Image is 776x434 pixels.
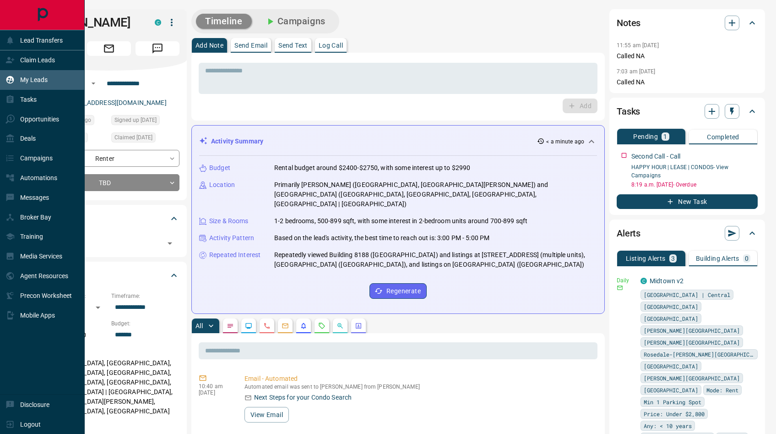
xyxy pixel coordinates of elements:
[631,152,680,161] p: Second Call - Call
[278,42,308,49] p: Send Text
[196,14,252,29] button: Timeline
[209,216,249,226] p: Size & Rooms
[617,226,640,241] h2: Alerts
[38,347,179,356] p: Areas Searched:
[209,233,254,243] p: Activity Pattern
[111,132,179,145] div: Sat Oct 04 2025
[617,222,758,244] div: Alerts
[163,237,176,250] button: Open
[244,384,594,390] p: Automated email was sent to [PERSON_NAME] from [PERSON_NAME]
[111,319,179,328] p: Budget:
[663,133,667,140] p: 1
[644,409,705,418] span: Price: Under $2,800
[617,51,758,61] p: Called NA
[706,385,738,395] span: Mode: Rent
[617,100,758,122] div: Tasks
[234,42,267,49] p: Send Email
[644,350,754,359] span: Rosedale-[PERSON_NAME][GEOGRAPHIC_DATA]
[671,255,675,262] p: 3
[199,390,231,396] p: [DATE]
[626,255,666,262] p: Listing Alerts
[300,322,307,330] svg: Listing Alerts
[38,356,179,429] p: [GEOGRAPHIC_DATA], [GEOGRAPHIC_DATA], [GEOGRAPHIC_DATA], [GEOGRAPHIC_DATA], [GEOGRAPHIC_DATA], [G...
[155,19,161,26] div: condos.ca
[369,283,427,299] button: Regenerate
[245,322,252,330] svg: Lead Browsing Activity
[644,374,740,383] span: [PERSON_NAME][GEOGRAPHIC_DATA]
[274,233,489,243] p: Based on the lead's activity, the best time to reach out is: 3:00 PM - 5:00 PM
[211,137,263,146] p: Activity Summary
[644,290,730,299] span: [GEOGRAPHIC_DATA] | Central
[617,16,640,30] h2: Notes
[650,277,684,285] a: Midtown v2
[111,292,179,300] p: Timeframe:
[111,115,179,128] div: Fri Jul 18 2025
[38,15,141,30] h1: [PERSON_NAME]
[546,137,584,146] p: < a minute ago
[38,208,179,230] div: Tags
[114,115,157,125] span: Signed up [DATE]
[644,385,698,395] span: [GEOGRAPHIC_DATA]
[274,163,470,173] p: Rental budget around $2400-$2750, with some interest up to $2990
[38,150,179,167] div: Renter
[274,216,527,226] p: 1-2 bedrooms, 500-899 sqft, with some interest in 2-bedroom units around 700-899 sqft
[195,42,223,49] p: Add Note
[640,278,647,284] div: condos.ca
[244,407,289,423] button: View Email
[617,194,758,209] button: New Task
[87,41,131,56] span: Email
[263,322,271,330] svg: Calls
[644,421,692,430] span: Any: < 10 years
[254,393,352,402] p: Next Steps for your Condo Search
[136,41,179,56] span: Message
[63,99,167,106] a: [EMAIL_ADDRESS][DOMAIN_NAME]
[617,12,758,34] div: Notes
[617,285,623,291] svg: Email
[282,322,289,330] svg: Emails
[631,181,758,189] p: 8:19 a.m. [DATE] - Overdue
[38,264,179,286] div: Criteria
[114,133,152,142] span: Claimed [DATE]
[644,314,698,323] span: [GEOGRAPHIC_DATA]
[274,180,597,209] p: Primarily [PERSON_NAME] ([GEOGRAPHIC_DATA], [GEOGRAPHIC_DATA][PERSON_NAME]) and [GEOGRAPHIC_DATA]...
[319,42,343,49] p: Log Call
[707,134,739,140] p: Completed
[195,323,203,329] p: All
[644,397,701,407] span: Min 1 Parking Spot
[617,104,640,119] h2: Tasks
[244,374,594,384] p: Email - Automated
[199,133,597,150] div: Activity Summary< a minute ago
[209,250,260,260] p: Repeated Interest
[644,338,740,347] span: [PERSON_NAME][GEOGRAPHIC_DATA]
[227,322,234,330] svg: Notes
[355,322,362,330] svg: Agent Actions
[199,383,231,390] p: 10:40 am
[631,164,728,179] a: HAPPY HOUR | LEASE | CONDOS- View Campaigns
[644,302,698,311] span: [GEOGRAPHIC_DATA]
[274,250,597,269] p: Repeatedly viewed Building 8188 ([GEOGRAPHIC_DATA]) and listings at [STREET_ADDRESS] (multiple un...
[745,255,749,262] p: 0
[617,276,635,285] p: Daily
[38,174,179,191] div: TBD
[88,78,99,89] button: Open
[644,362,698,371] span: [GEOGRAPHIC_DATA]
[617,42,659,49] p: 11:55 am [DATE]
[336,322,344,330] svg: Opportunities
[318,322,326,330] svg: Requests
[255,14,335,29] button: Campaigns
[209,180,235,190] p: Location
[644,326,740,335] span: [PERSON_NAME][GEOGRAPHIC_DATA]
[209,163,230,173] p: Budget
[617,68,656,75] p: 7:03 am [DATE]
[617,77,758,87] p: Called NA
[633,133,658,140] p: Pending
[696,255,739,262] p: Building Alerts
